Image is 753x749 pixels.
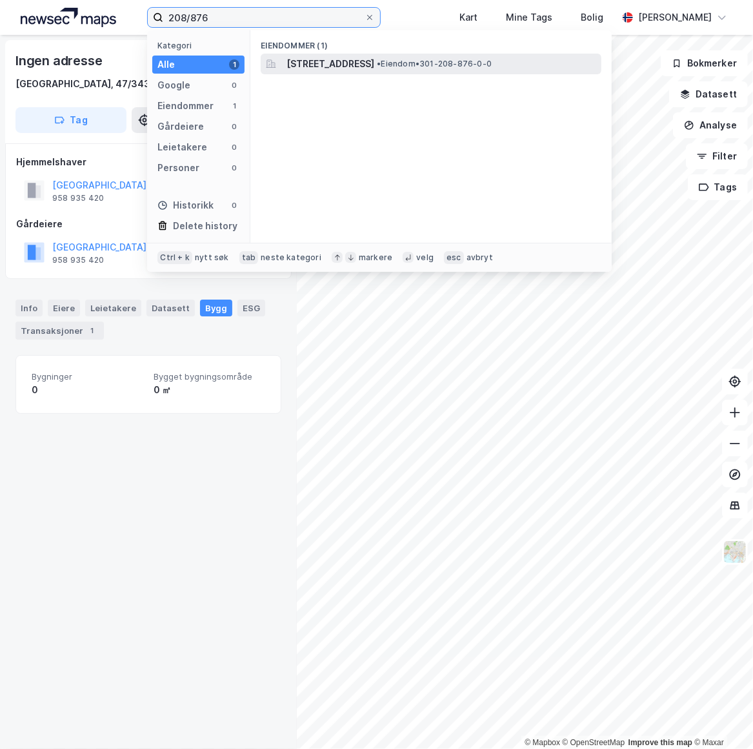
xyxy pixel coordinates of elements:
div: Transaksjoner [15,322,104,340]
div: 0 [32,382,143,398]
div: Delete history [173,218,237,234]
div: Ctrl + k [157,251,192,264]
div: markere [359,252,392,263]
img: Z [723,540,747,564]
div: 1 [86,324,99,337]
div: [PERSON_NAME] [638,10,712,25]
button: Tags [688,174,748,200]
div: Bolig [581,10,603,25]
div: 0 [229,163,239,173]
div: 958 935 420 [52,193,104,203]
div: esc [444,251,464,264]
div: neste kategori [261,252,321,263]
input: Søk på adresse, matrikkel, gårdeiere, leietakere eller personer [163,8,365,27]
div: Leietakere [85,300,141,316]
div: velg [416,252,434,263]
div: 0 [229,200,239,210]
span: Bygget bygningsområde [154,371,265,382]
div: Leietakere [157,139,207,155]
div: ESG [237,300,265,316]
div: Datasett [146,300,195,316]
a: Mapbox [525,738,560,747]
img: logo.a4113a55bc3d86da70a041830d287a7e.svg [21,8,116,27]
span: Bygninger [32,371,143,382]
div: Eiere [48,300,80,316]
button: Filter [686,143,748,169]
button: Analyse [673,112,748,138]
button: Bokmerker [661,50,748,76]
div: nytt søk [195,252,229,263]
div: 958 935 420 [52,255,104,265]
div: Alle [157,57,175,72]
div: Hjemmelshaver [16,154,281,170]
button: Datasett [669,81,748,107]
div: tab [239,251,259,264]
div: Gårdeiere [157,119,204,134]
div: Ingen adresse [15,50,105,71]
div: Mine Tags [506,10,552,25]
div: 0 [229,121,239,132]
div: 0 [229,80,239,90]
span: [STREET_ADDRESS] [286,56,374,72]
div: 1 [229,101,239,111]
a: OpenStreetMap [563,738,625,747]
div: Eiendommer (1) [250,30,612,54]
iframe: Chat Widget [688,687,753,749]
button: Tag [15,107,126,133]
div: 0 [229,142,239,152]
div: Historikk [157,198,214,213]
div: Gårdeiere [16,216,281,232]
div: 0 ㎡ [154,382,265,398]
a: Improve this map [628,738,692,747]
div: 1 [229,59,239,70]
div: Eiendommer [157,98,214,114]
div: Google [157,77,190,93]
span: Eiendom • 301-208-876-0-0 [377,59,492,69]
span: • [377,59,381,68]
div: Kart [459,10,477,25]
div: avbryt [467,252,493,263]
div: Personer [157,160,199,176]
div: Kategori [157,41,245,50]
div: [GEOGRAPHIC_DATA], 47/343 [15,76,150,92]
div: Kontrollprogram for chat [688,687,753,749]
div: Info [15,300,43,316]
div: Bygg [200,300,232,316]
